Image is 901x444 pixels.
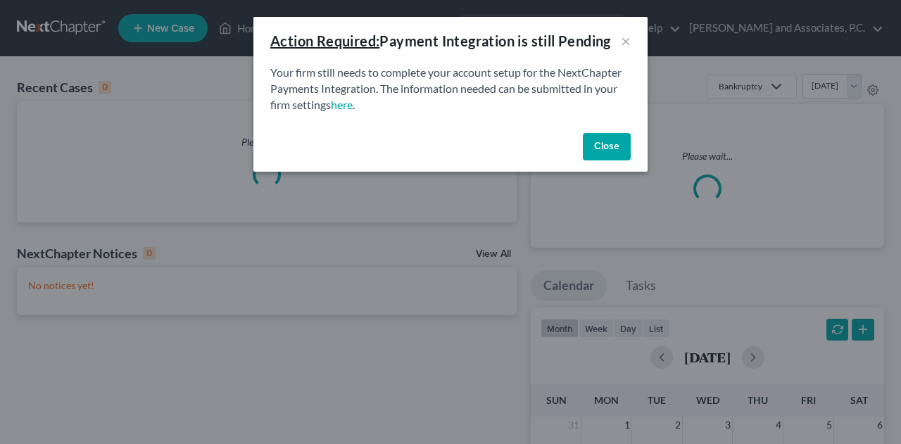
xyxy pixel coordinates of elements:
[270,31,611,51] div: Payment Integration is still Pending
[270,65,631,113] p: Your firm still needs to complete your account setup for the NextChapter Payments Integration. Th...
[583,133,631,161] button: Close
[331,98,353,111] a: here
[270,32,379,49] u: Action Required:
[621,32,631,49] button: ×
